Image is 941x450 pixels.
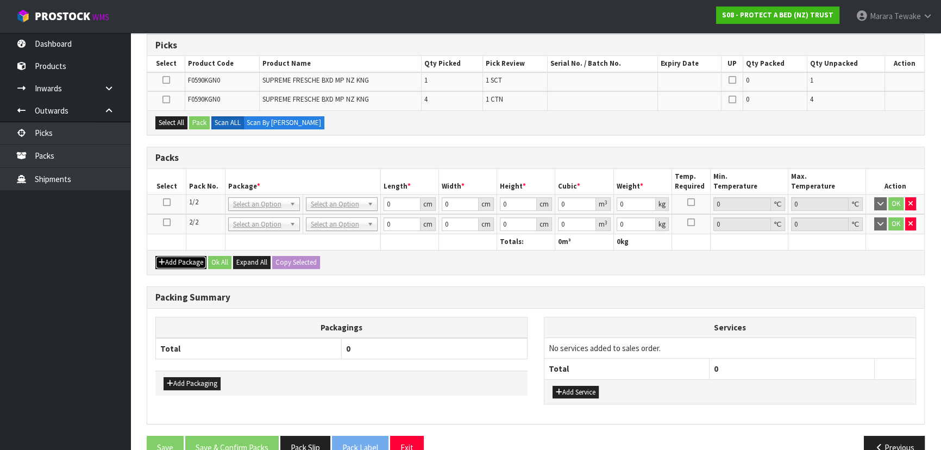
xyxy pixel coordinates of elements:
[185,56,260,72] th: Product Code
[272,256,320,269] button: Copy Selected
[155,256,206,269] button: Add Package
[486,76,502,85] span: 1 SCT
[482,56,548,72] th: Pick Review
[189,116,210,129] button: Pack
[672,169,711,195] th: Temp. Required
[421,197,436,211] div: cm
[716,7,839,24] a: S08 - PROTECT A BED (NZ) TRUST
[155,116,187,129] button: Select All
[147,56,185,72] th: Select
[888,197,904,210] button: OK
[788,169,866,195] th: Max. Temperature
[424,76,428,85] span: 1
[262,76,369,85] span: SUPREME FRESCHE BXD MP NZ KNG
[605,199,607,206] sup: 3
[866,169,924,195] th: Action
[233,198,285,211] span: Select an Option
[617,237,620,246] span: 0
[537,217,552,231] div: cm
[810,95,813,104] span: 4
[479,197,494,211] div: cm
[186,169,225,195] th: Pack No.
[225,169,380,195] th: Package
[479,217,494,231] div: cm
[555,169,613,195] th: Cubic
[211,116,244,129] label: Scan ALL
[311,198,363,211] span: Select an Option
[810,76,813,85] span: 1
[721,56,743,72] th: UP
[884,56,924,72] th: Action
[888,217,904,230] button: OK
[553,386,599,399] button: Add Service
[596,197,611,211] div: m
[807,56,885,72] th: Qty Unpacked
[380,169,438,195] th: Length
[613,234,672,250] th: kg
[260,56,422,72] th: Product Name
[613,169,672,195] th: Weight
[714,364,718,374] span: 0
[188,76,220,85] span: F0590KGN0
[596,217,611,231] div: m
[346,343,350,354] span: 0
[771,197,785,211] div: ℃
[262,95,369,104] span: SUPREME FRESCHE BXD MP NZ KNG
[421,217,436,231] div: cm
[156,317,528,338] th: Packagings
[605,219,607,226] sup: 3
[164,377,221,390] button: Add Packaging
[849,197,863,211] div: ℃
[555,234,613,250] th: m³
[155,40,916,51] h3: Picks
[537,197,552,211] div: cm
[711,169,788,195] th: Min. Temperature
[548,56,658,72] th: Serial No. / Batch No.
[497,234,555,250] th: Totals:
[544,359,710,379] th: Total
[849,217,863,231] div: ℃
[870,11,893,21] span: Marara
[233,256,271,269] button: Expand All
[771,217,785,231] div: ℃
[656,217,669,231] div: kg
[656,197,669,211] div: kg
[92,12,109,22] small: WMS
[156,338,342,359] th: Total
[486,95,503,104] span: 1 CTN
[155,292,916,303] h3: Packing Summary
[35,9,90,23] span: ProStock
[233,218,285,231] span: Select an Option
[497,169,555,195] th: Height
[155,153,916,163] h3: Packs
[746,76,749,85] span: 0
[746,95,749,104] span: 0
[424,95,428,104] span: 4
[722,10,833,20] strong: S08 - PROTECT A BED (NZ) TRUST
[422,56,482,72] th: Qty Picked
[188,95,220,104] span: F0590KGN0
[544,338,915,359] td: No services added to sales order.
[743,56,807,72] th: Qty Packed
[243,116,324,129] label: Scan By [PERSON_NAME]
[438,169,497,195] th: Width
[658,56,722,72] th: Expiry Date
[894,11,921,21] span: Tewake
[16,9,30,23] img: cube-alt.png
[311,218,363,231] span: Select an Option
[147,169,186,195] th: Select
[558,237,562,246] span: 0
[236,258,267,267] span: Expand All
[189,217,198,227] span: 2/2
[544,317,915,338] th: Services
[208,256,231,269] button: Ok All
[189,197,198,207] span: 1/2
